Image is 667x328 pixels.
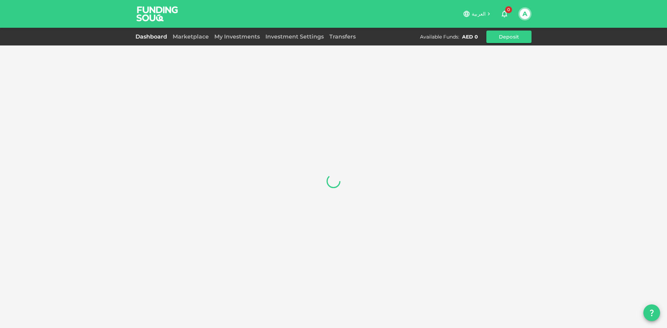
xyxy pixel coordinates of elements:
a: Investment Settings [263,33,327,40]
button: A [520,9,530,19]
a: My Investments [212,33,263,40]
span: العربية [472,11,486,17]
button: question [643,304,660,321]
div: AED 0 [462,33,478,40]
a: Marketplace [170,33,212,40]
button: 0 [497,7,511,21]
a: Transfers [327,33,359,40]
button: Deposit [486,31,532,43]
div: Available Funds : [420,33,459,40]
span: 0 [505,6,512,13]
a: Dashboard [135,33,170,40]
